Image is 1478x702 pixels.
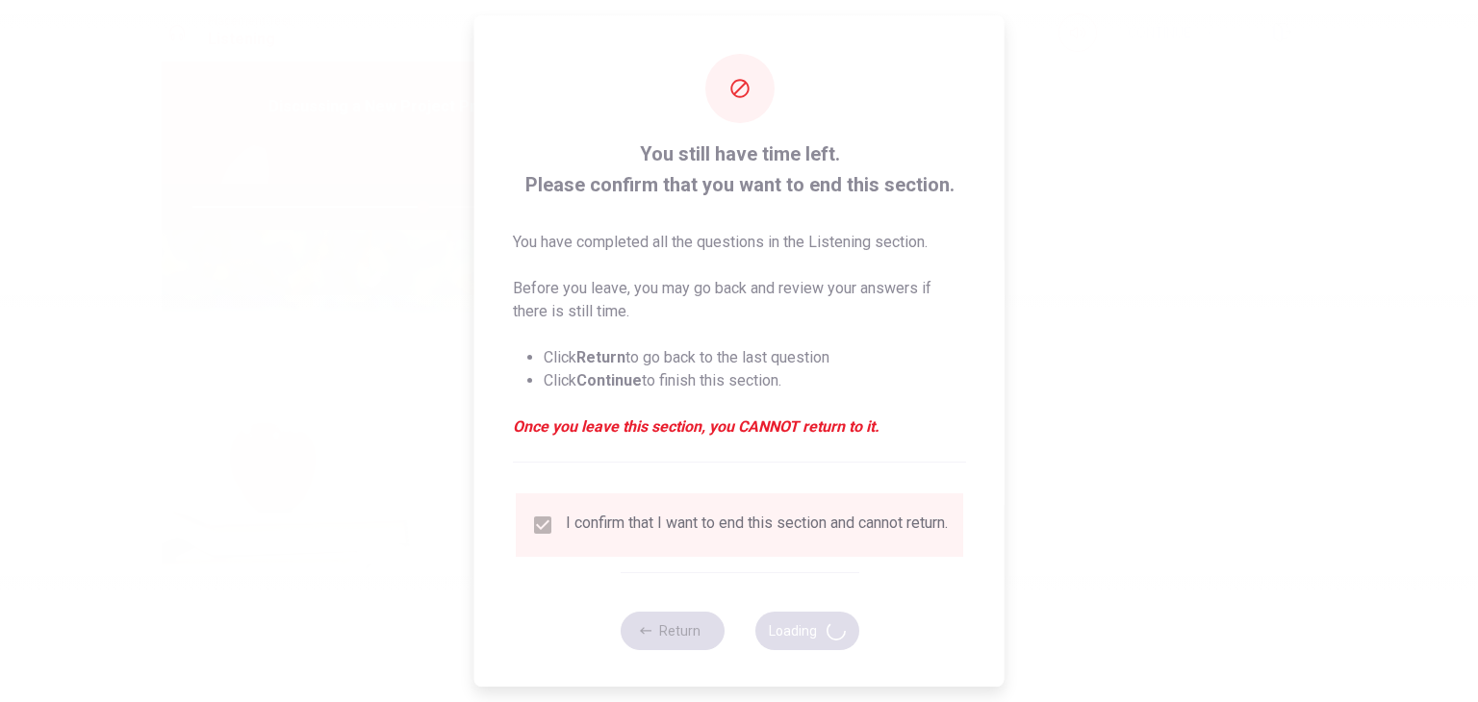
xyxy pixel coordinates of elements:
button: Loading [754,612,858,650]
p: You have completed all the questions in the Listening section. [513,231,966,254]
div: I confirm that I want to end this section and cannot return. [566,514,948,537]
strong: Return [576,348,625,366]
li: Click to finish this section. [544,369,966,392]
strong: Continue [576,371,642,389]
li: Click to go back to the last question [544,346,966,369]
p: Before you leave, you may go back and review your answers if there is still time. [513,277,966,323]
span: You still have time left. Please confirm that you want to end this section. [513,138,966,200]
button: Return [620,612,724,650]
em: Once you leave this section, you CANNOT return to it. [513,415,966,439]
